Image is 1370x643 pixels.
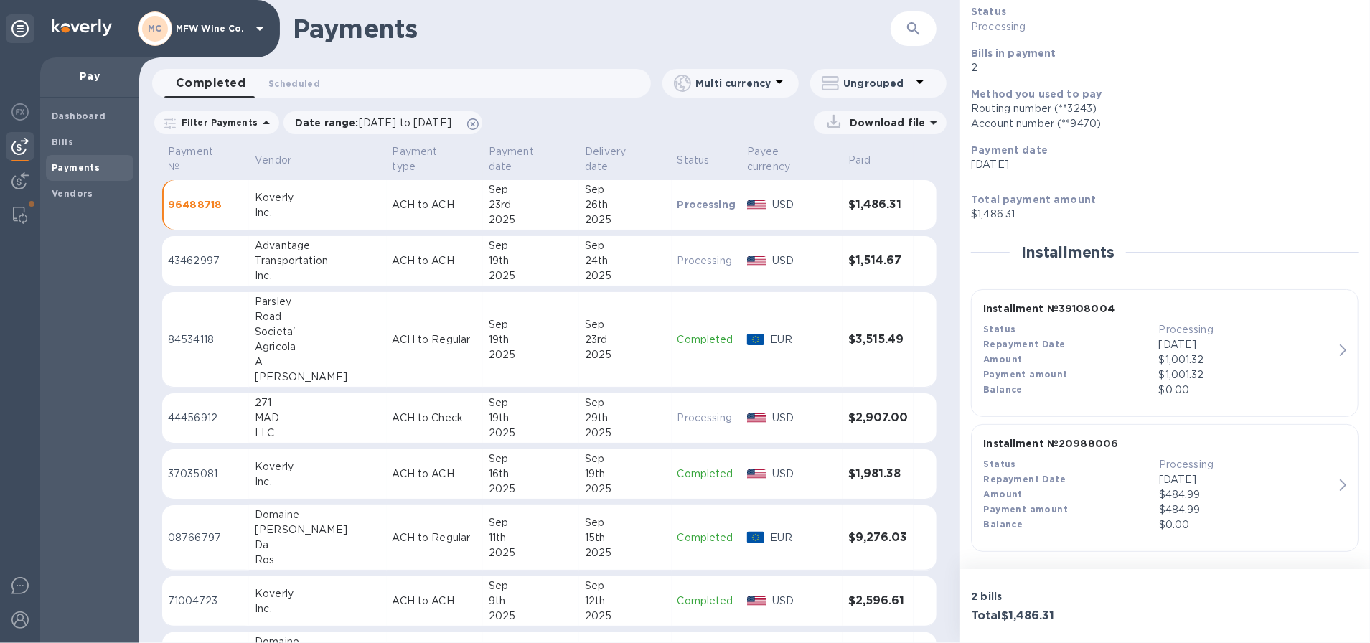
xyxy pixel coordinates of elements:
[489,451,573,466] div: Sep
[971,207,1347,222] p: $1,486.31
[747,200,766,210] img: USD
[971,116,1347,131] div: Account number (**9470)
[983,369,1068,380] b: Payment amount
[489,182,573,197] div: Sep
[983,489,1022,499] b: Amount
[971,6,1006,17] b: Status
[6,14,34,43] div: Unpin categories
[255,538,380,553] div: Da
[747,256,766,266] img: USD
[1159,367,1334,382] p: $1,001.32
[52,162,100,173] b: Payments
[585,182,665,197] div: Sep
[255,507,380,522] div: Domaine
[255,294,380,309] div: Parsley
[848,153,889,168] span: Paid
[255,268,380,283] div: Inc.
[971,19,1221,34] p: Processing
[747,144,837,174] span: Payee currency
[585,515,665,530] div: Sep
[585,482,665,497] div: 2025
[747,144,818,174] p: Payee currency
[585,253,665,268] div: 24th
[393,144,459,174] p: Payment type
[489,466,573,482] div: 16th
[971,589,1159,604] p: 2 bills
[489,197,573,212] div: 23rd
[971,144,1048,156] b: Payment date
[255,370,380,385] div: [PERSON_NAME]
[255,355,380,370] div: A
[489,144,573,174] span: Payment date
[983,504,1068,515] b: Payment amount
[255,586,380,601] div: Koverly
[359,117,451,128] span: [DATE] to [DATE]
[585,238,665,253] div: Sep
[168,144,243,174] span: Payment №
[255,339,380,355] div: Agricola
[677,153,710,168] p: Status
[168,197,243,212] p: 96488718
[255,459,380,474] div: Koverly
[255,553,380,568] div: Ros
[255,426,380,441] div: LLC
[393,332,477,347] p: ACH to Regular
[971,289,1359,417] button: Installment №39108004StatusProcessingRepayment Date[DATE]Amount$1,001.32Payment amount$1,001.32Ba...
[848,254,908,268] h3: $1,514.67
[677,253,736,268] p: Processing
[1159,322,1334,337] p: Processing
[489,347,573,362] div: 2025
[148,23,162,34] b: MC
[585,144,647,174] p: Delivery date
[983,303,1115,314] b: Installment № 39108004
[52,136,73,147] b: Bills
[1159,457,1334,472] p: Processing
[971,157,1347,172] p: [DATE]
[393,197,477,212] p: ACH to ACH
[971,47,1056,59] b: Bills in payment
[489,578,573,593] div: Sep
[1159,337,1334,352] p: [DATE]
[1159,517,1334,532] p: $0.00
[983,459,1015,469] b: Status
[393,593,477,609] p: ACH to ACH
[255,309,380,324] div: Road
[585,466,665,482] div: 19th
[1159,352,1334,367] div: $1,001.32
[255,474,380,489] div: Inc.
[268,76,320,91] span: Scheduled
[489,545,573,560] div: 2025
[393,410,477,426] p: ACH to Check
[983,324,1015,334] b: Status
[747,413,766,423] img: USD
[585,317,665,332] div: Sep
[677,332,736,347] p: Completed
[695,76,771,90] p: Multi currency
[983,354,1022,365] b: Amount
[255,190,380,205] div: Koverly
[1159,472,1334,487] p: [DATE]
[489,144,555,174] p: Payment date
[772,253,838,268] p: USD
[168,466,243,482] p: 37035081
[1159,382,1334,398] p: $0.00
[677,466,736,482] p: Completed
[489,515,573,530] div: Sep
[983,519,1023,530] b: Balance
[772,410,838,426] p: USD
[585,578,665,593] div: Sep
[168,593,243,609] p: 71004723
[393,530,477,545] p: ACH to Regular
[255,253,380,268] div: Transportation
[489,609,573,624] div: 2025
[176,24,248,34] p: MFW Wine Co.
[585,332,665,347] div: 23rd
[255,522,380,538] div: [PERSON_NAME]
[971,609,1159,623] h3: Total $1,486.31
[585,212,665,227] div: 2025
[848,467,908,481] h3: $1,981.38
[489,410,573,426] div: 19th
[983,384,1023,395] b: Balance
[489,212,573,227] div: 2025
[772,593,838,609] p: USD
